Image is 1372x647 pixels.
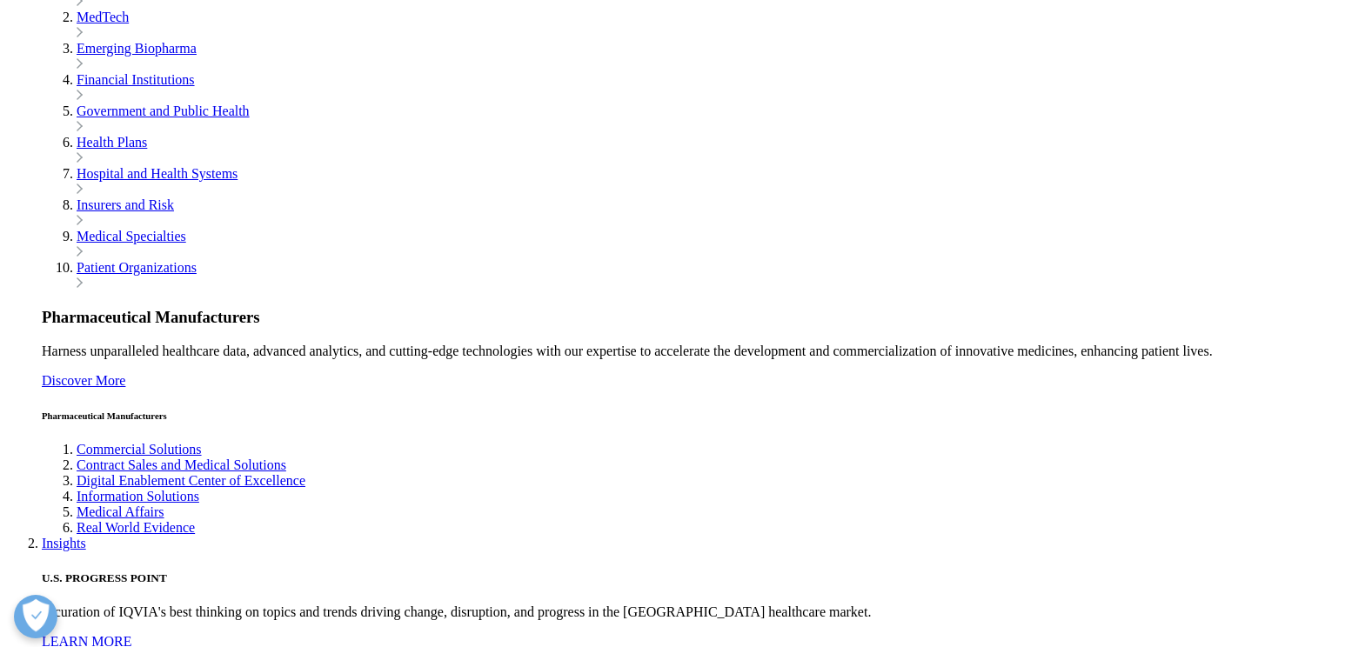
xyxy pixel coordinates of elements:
a: Government and Public Health [77,103,250,118]
p: A curation of IQVIA's best thinking on topics and trends driving change, disruption, and progress... [42,604,1365,620]
a: Discover More [42,373,125,388]
a: Hospital and Health Systems [77,166,238,181]
a: Digital Enablement Center of Excellence [77,473,305,488]
a: Emerging Biopharma [77,41,197,56]
h6: Pharmaceutical Manufacturers [42,410,1213,421]
a: Contract Sales and Medical Solutions [77,457,286,472]
a: Insurers and Risk [77,197,174,212]
a: Medical Affairs [77,504,164,519]
a: Patient Organizations [77,260,197,275]
a: Medical Specialties [77,229,186,243]
h5: U.S. PROGRESS POINT [42,571,1365,585]
a: Real World Evidence [77,520,195,535]
a: MedTech [77,10,129,24]
a: Health Plans [77,135,147,150]
img: D61PrC9fCdQYAAAAAElFTkSuQmCC [5,5,23,23]
a: Financial Institutions [77,72,195,87]
h3: Pharmaceutical Manufacturers [42,308,1213,327]
p: Harness unparalleled healthcare data, advanced analytics, and cutting-edge technologies with our ... [42,344,1213,359]
a: Commercial Solutions [77,442,202,457]
button: Open Preferences [14,595,57,638]
a: Information Solutions [77,489,199,504]
a: Insights [42,536,86,550]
